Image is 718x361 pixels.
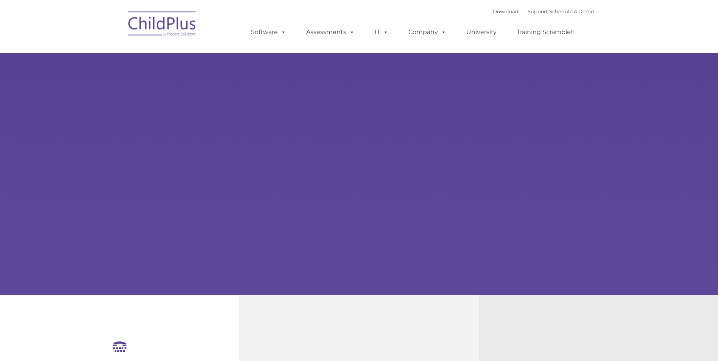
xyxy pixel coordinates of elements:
a: Schedule A Demo [549,8,594,14]
a: Company [401,25,454,40]
a: Download [493,8,519,14]
a: Support [528,8,548,14]
a: Assessments [299,25,362,40]
a: Software [243,25,294,40]
img: ChildPlus by Procare Solutions [125,6,200,44]
a: Training Scramble!! [509,25,581,40]
a: University [459,25,504,40]
font: | [493,8,594,14]
a: IT [367,25,396,40]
